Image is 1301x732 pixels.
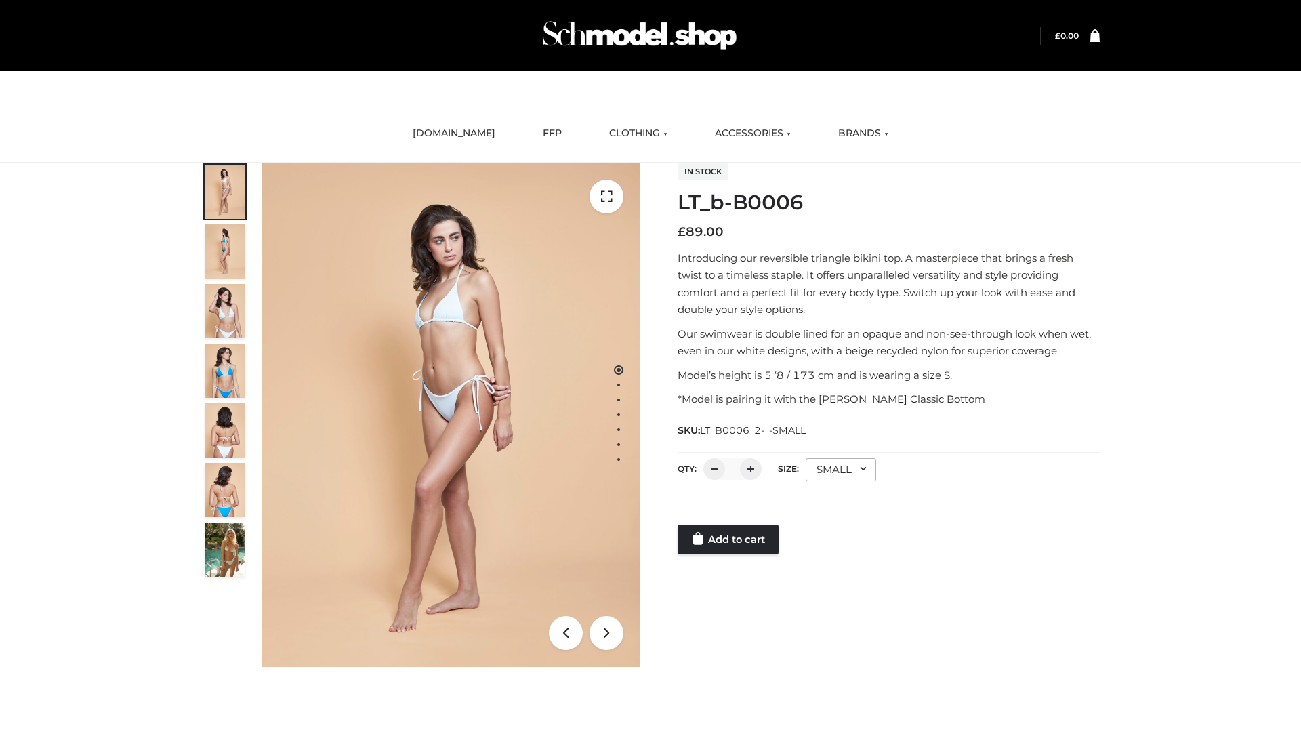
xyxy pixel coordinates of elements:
[678,190,1100,215] h1: LT_b-B0006
[205,463,245,517] img: ArielClassicBikiniTop_CloudNine_AzureSky_OW114ECO_8-scaled.jpg
[700,424,806,436] span: LT_B0006_2-_-SMALL
[678,325,1100,360] p: Our swimwear is double lined for an opaque and non-see-through look when wet, even in our white d...
[678,525,779,554] a: Add to cart
[678,163,728,180] span: In stock
[1055,30,1079,41] bdi: 0.00
[778,464,799,474] label: Size:
[205,165,245,219] img: ArielClassicBikiniTop_CloudNine_AzureSky_OW114ECO_1-scaled.jpg
[205,523,245,577] img: Arieltop_CloudNine_AzureSky2.jpg
[599,119,678,148] a: CLOTHING
[205,403,245,457] img: ArielClassicBikiniTop_CloudNine_AzureSky_OW114ECO_7-scaled.jpg
[205,344,245,398] img: ArielClassicBikiniTop_CloudNine_AzureSky_OW114ECO_4-scaled.jpg
[1055,30,1079,41] a: £0.00
[678,422,807,439] span: SKU:
[678,367,1100,384] p: Model’s height is 5 ‘8 / 173 cm and is wearing a size S.
[678,224,724,239] bdi: 89.00
[806,458,876,481] div: SMALL
[678,224,686,239] span: £
[678,464,697,474] label: QTY:
[262,163,640,667] img: ArielClassicBikiniTop_CloudNine_AzureSky_OW114ECO_1
[402,119,505,148] a: [DOMAIN_NAME]
[533,119,572,148] a: FFP
[678,390,1100,408] p: *Model is pairing it with the [PERSON_NAME] Classic Bottom
[538,9,741,62] img: Schmodel Admin 964
[205,224,245,279] img: ArielClassicBikiniTop_CloudNine_AzureSky_OW114ECO_2-scaled.jpg
[828,119,899,148] a: BRANDS
[1055,30,1060,41] span: £
[205,284,245,338] img: ArielClassicBikiniTop_CloudNine_AzureSky_OW114ECO_3-scaled.jpg
[705,119,801,148] a: ACCESSORIES
[678,249,1100,319] p: Introducing our reversible triangle bikini top. A masterpiece that brings a fresh twist to a time...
